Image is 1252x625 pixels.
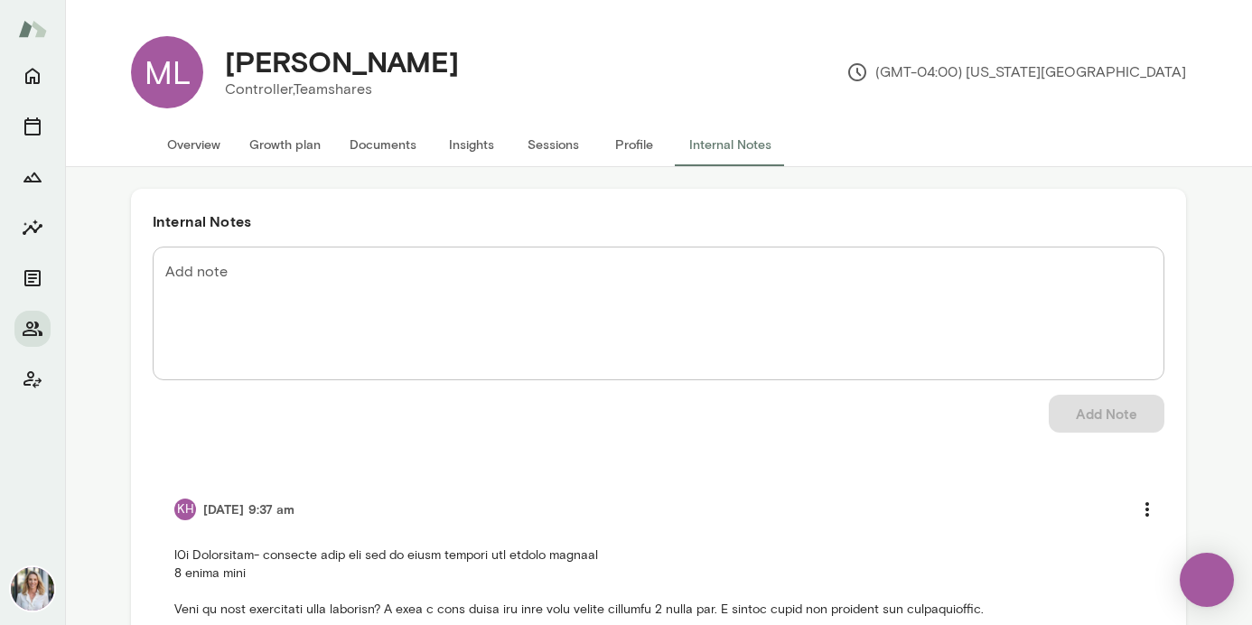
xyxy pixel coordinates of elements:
[14,58,51,94] button: Home
[225,44,459,79] h4: [PERSON_NAME]
[512,123,593,166] button: Sessions
[14,260,51,296] button: Documents
[335,123,431,166] button: Documents
[14,159,51,195] button: Growth Plan
[153,210,1164,232] h6: Internal Notes
[675,123,786,166] button: Internal Notes
[174,499,196,520] div: KH
[203,500,294,518] h6: [DATE] 9:37 am
[18,12,47,46] img: Mento
[225,79,459,100] p: Controller, Teamshares
[1128,490,1166,528] button: more
[11,567,54,611] img: Jennifer Palazzo
[593,123,675,166] button: Profile
[14,311,51,347] button: Members
[131,36,203,108] div: ML
[235,123,335,166] button: Growth plan
[153,123,235,166] button: Overview
[846,61,1186,83] p: (GMT-04:00) [US_STATE][GEOGRAPHIC_DATA]
[431,123,512,166] button: Insights
[14,210,51,246] button: Insights
[14,108,51,145] button: Sessions
[14,361,51,397] button: Client app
